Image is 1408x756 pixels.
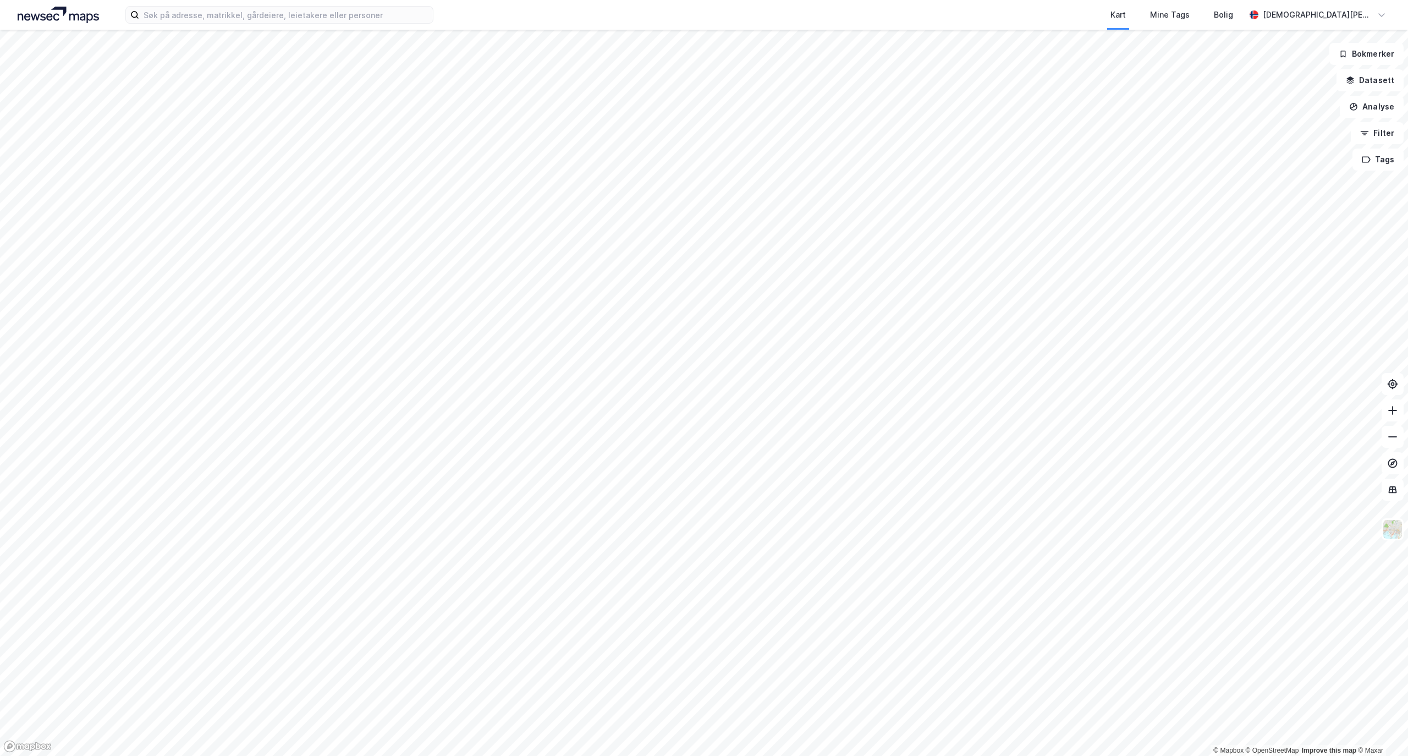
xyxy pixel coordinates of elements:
div: Kart [1110,8,1126,21]
div: Bolig [1214,8,1233,21]
button: Tags [1352,149,1404,171]
button: Datasett [1336,69,1404,91]
img: logo.a4113a55bc3d86da70a041830d287a7e.svg [18,7,99,23]
div: [DEMOGRAPHIC_DATA][PERSON_NAME] [1263,8,1373,21]
div: Mine Tags [1150,8,1190,21]
a: Mapbox homepage [3,740,52,753]
img: Z [1382,519,1403,540]
button: Filter [1351,122,1404,144]
button: Bokmerker [1329,43,1404,65]
a: Improve this map [1302,747,1356,754]
button: Analyse [1340,96,1404,118]
a: Mapbox [1213,747,1244,754]
div: Kontrollprogram for chat [1353,703,1408,756]
iframe: Chat Widget [1353,703,1408,756]
input: Søk på adresse, matrikkel, gårdeiere, leietakere eller personer [139,7,433,23]
a: OpenStreetMap [1246,747,1299,754]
